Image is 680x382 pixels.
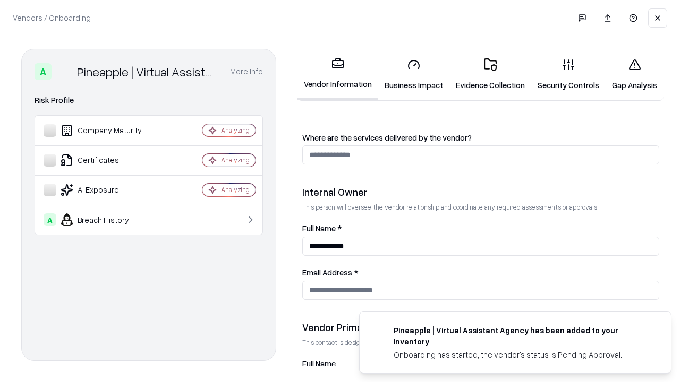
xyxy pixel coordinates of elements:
[372,325,385,337] img: trypineapple.com
[221,126,250,135] div: Analyzing
[44,213,171,226] div: Breach History
[302,203,659,212] p: This person will oversee the vendor relationship and coordinate any required assessments or appro...
[378,50,449,99] a: Business Impact
[44,154,171,167] div: Certificates
[302,186,659,198] div: Internal Owner
[35,63,52,80] div: A
[302,224,659,232] label: Full Name *
[302,134,659,142] label: Where are the services delivered by the vendor?
[56,63,73,80] img: Pineapple | Virtual Assistant Agency
[302,338,659,347] p: This contact is designated to receive the assessment request from Shift
[394,325,645,347] div: Pineapple | Virtual Assistant Agency has been added to your inventory
[13,12,91,23] p: Vendors / Onboarding
[221,155,250,164] div: Analyzing
[302,360,659,368] label: Full Name
[394,349,645,360] div: Onboarding has started, the vendor's status is Pending Approval.
[44,213,56,226] div: A
[297,49,378,100] a: Vendor Information
[44,124,171,137] div: Company Maturity
[77,63,217,80] div: Pineapple | Virtual Assistant Agency
[531,50,606,99] a: Security Controls
[230,62,263,81] button: More info
[35,94,263,107] div: Risk Profile
[221,185,250,194] div: Analyzing
[606,50,664,99] a: Gap Analysis
[449,50,531,99] a: Evidence Collection
[302,268,659,276] label: Email Address *
[302,321,659,334] div: Vendor Primary Contact
[44,184,171,196] div: AI Exposure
